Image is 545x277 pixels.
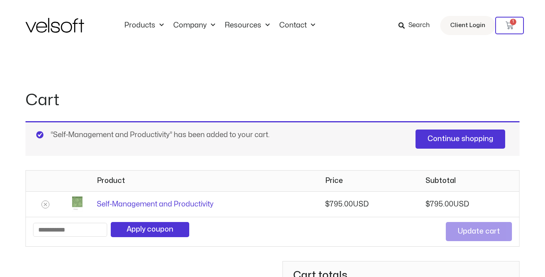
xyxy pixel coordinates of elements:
a: Continue shopping [416,130,505,149]
h1: Cart [25,89,520,112]
a: ResourcesMenu Toggle [220,21,274,30]
a: Search [398,19,435,32]
th: Product [90,171,318,191]
a: 1 [495,17,524,34]
a: Remove Self-Management and Productivity from cart [41,200,49,208]
a: CompanyMenu Toggle [169,21,220,30]
span: $ [425,201,430,208]
span: Client Login [450,20,485,31]
a: ProductsMenu Toggle [120,21,169,30]
th: Subtotal [418,171,519,191]
button: Apply coupon [111,222,189,237]
span: $ [325,201,329,208]
span: Search [408,20,430,31]
div: “Self-Management and Productivity” has been added to your cart. [25,121,520,156]
span: 1 [510,19,516,25]
button: Update cart [446,222,512,241]
nav: Menu [120,21,320,30]
a: ContactMenu Toggle [274,21,320,30]
a: Client Login [440,16,495,35]
th: Price [318,171,418,191]
bdi: 795.00 [325,201,353,208]
bdi: 795.00 [425,201,453,208]
a: Self-Management and Productivity [97,201,214,208]
img: Velsoft Training Materials [25,18,84,33]
img: Self-Management and Productivity [72,196,83,212]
